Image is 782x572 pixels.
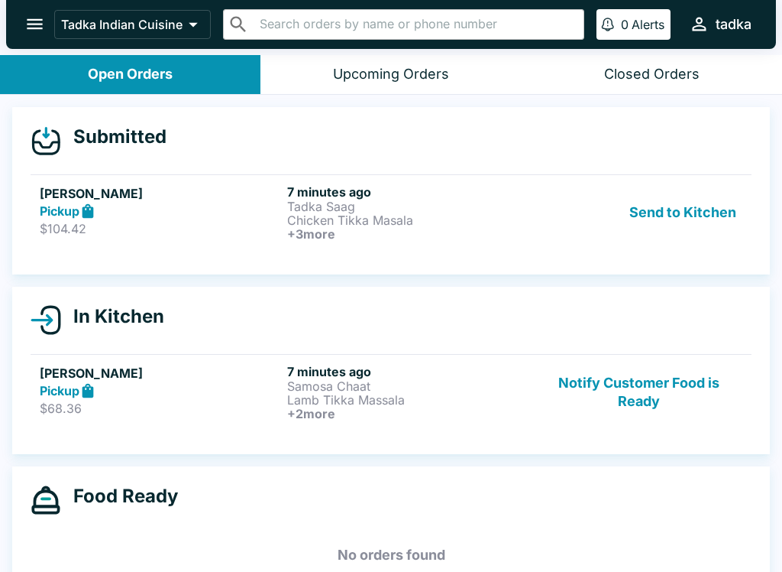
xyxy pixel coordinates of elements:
[683,8,758,41] button: tadka
[88,66,173,83] div: Open Orders
[716,15,751,34] div: tadka
[61,125,166,148] h4: Submitted
[623,184,742,241] button: Send to Kitchen
[40,184,281,203] h5: [PERSON_NAME]
[40,401,281,416] p: $68.36
[287,200,528,213] p: Tadka Saag
[61,305,164,328] h4: In Kitchen
[40,203,79,219] strong: Pickup
[333,66,449,83] div: Upcoming Orders
[287,393,528,407] p: Lamb Tikka Massala
[15,5,54,44] button: open drawer
[255,14,577,35] input: Search orders by name or phone number
[621,17,629,32] p: 0
[61,17,183,32] p: Tadka Indian Cuisine
[287,364,528,379] h6: 7 minutes ago
[604,66,700,83] div: Closed Orders
[287,379,528,393] p: Samosa Chaat
[40,383,79,398] strong: Pickup
[40,221,281,236] p: $104.42
[287,213,528,227] p: Chicken Tikka Masala
[31,174,751,250] a: [PERSON_NAME]Pickup$104.427 minutes agoTadka SaagChicken Tikka Masala+3moreSend to Kitchen
[31,354,751,430] a: [PERSON_NAME]Pickup$68.367 minutes agoSamosa ChaatLamb Tikka Massala+2moreNotify Customer Food is...
[287,407,528,421] h6: + 2 more
[61,485,178,508] h4: Food Ready
[632,17,664,32] p: Alerts
[535,364,742,421] button: Notify Customer Food is Ready
[40,364,281,382] h5: [PERSON_NAME]
[54,10,211,39] button: Tadka Indian Cuisine
[287,184,528,200] h6: 7 minutes ago
[287,227,528,241] h6: + 3 more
